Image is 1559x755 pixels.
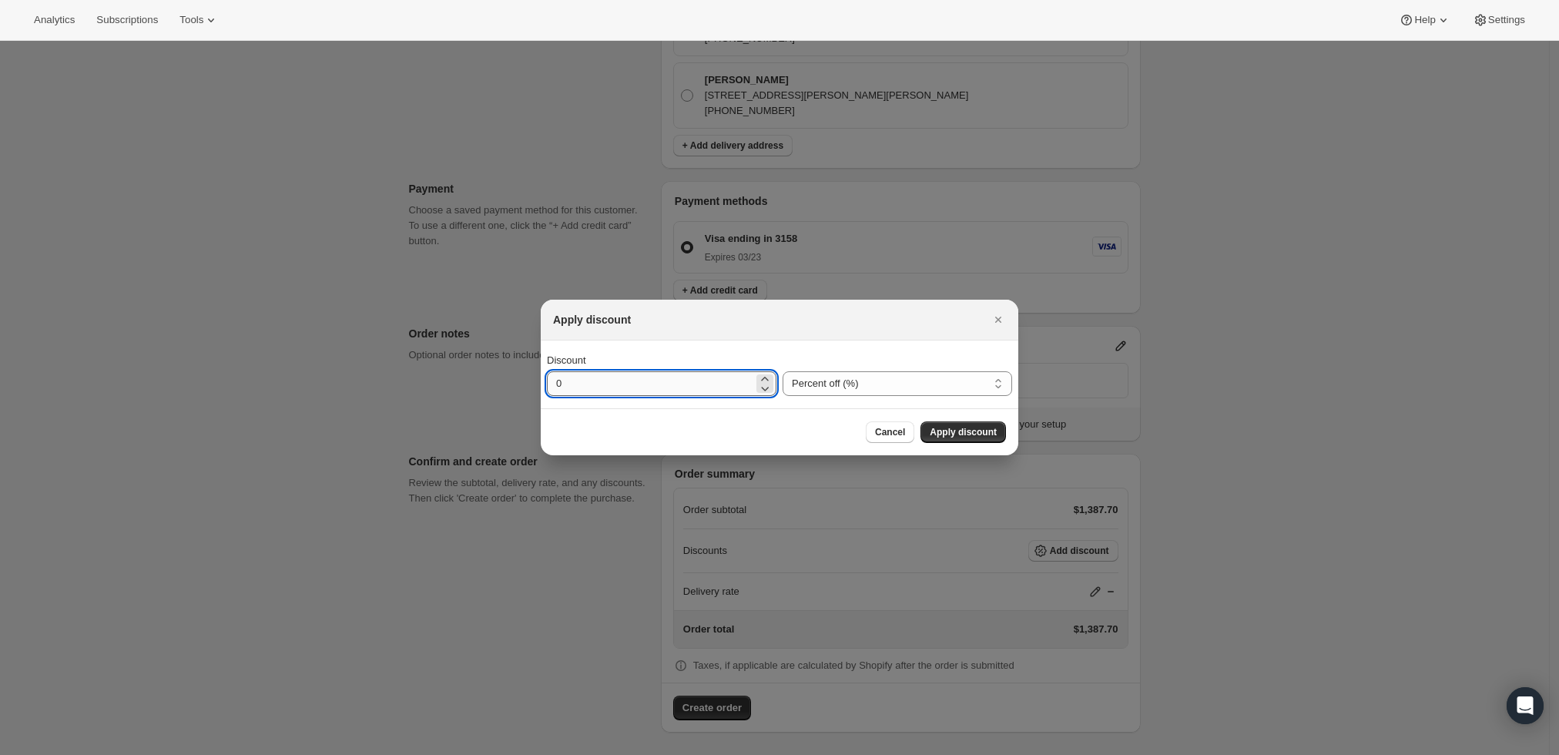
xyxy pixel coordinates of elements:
[170,9,228,31] button: Tools
[34,14,75,26] span: Analytics
[1463,9,1534,31] button: Settings
[547,354,586,366] span: Discount
[25,9,84,31] button: Analytics
[866,421,914,443] button: Cancel
[930,426,997,438] span: Apply discount
[1390,9,1460,31] button: Help
[96,14,158,26] span: Subscriptions
[920,421,1006,443] button: Apply discount
[875,426,905,438] span: Cancel
[1488,14,1525,26] span: Settings
[87,9,167,31] button: Subscriptions
[1507,687,1544,724] div: Open Intercom Messenger
[553,312,631,327] h2: Apply discount
[179,14,203,26] span: Tools
[987,309,1009,331] button: Close
[1414,14,1435,26] span: Help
